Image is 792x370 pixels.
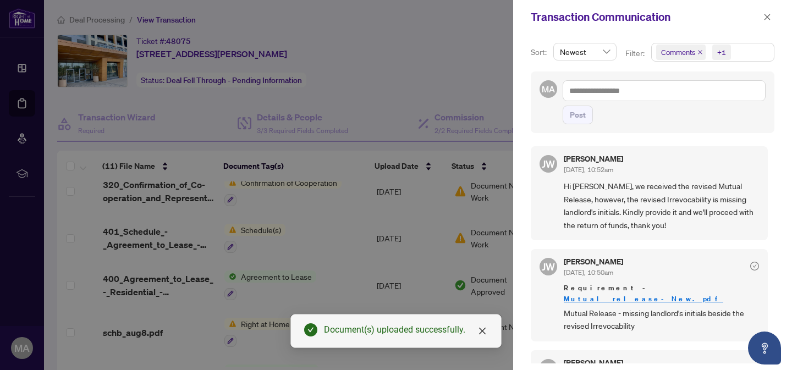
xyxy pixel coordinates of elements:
h5: [PERSON_NAME] [564,359,623,367]
p: Filter: [625,47,646,59]
span: close [763,13,771,21]
span: Hi [PERSON_NAME], we received the revised Mutual Release, however, the revised Irrevocability is ... [564,180,759,231]
span: Newest [560,43,610,60]
span: Comments [661,47,695,58]
span: [DATE], 10:52am [564,165,613,174]
span: JW [542,259,555,274]
span: Comments [656,45,706,60]
button: Open asap [748,332,781,365]
h5: [PERSON_NAME] [564,258,623,266]
button: Post [563,106,593,124]
span: JW [542,156,555,172]
span: Requirement - [564,283,759,305]
span: close [478,327,487,335]
span: check-circle [304,323,317,336]
a: Close [476,325,488,337]
span: check-circle [750,262,759,270]
span: Mutual Release - missing landlord's initials beside the revised Irrevocability [564,307,759,333]
span: [DATE], 10:50am [564,268,613,277]
span: close [697,49,703,55]
h5: [PERSON_NAME] [564,155,623,163]
div: Transaction Communication [531,9,760,25]
span: MA [542,82,555,96]
div: +1 [717,47,726,58]
div: Document(s) uploaded successfully. [324,323,488,336]
a: Mutual_release-New.pdf [564,294,723,303]
p: Sort: [531,46,549,58]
